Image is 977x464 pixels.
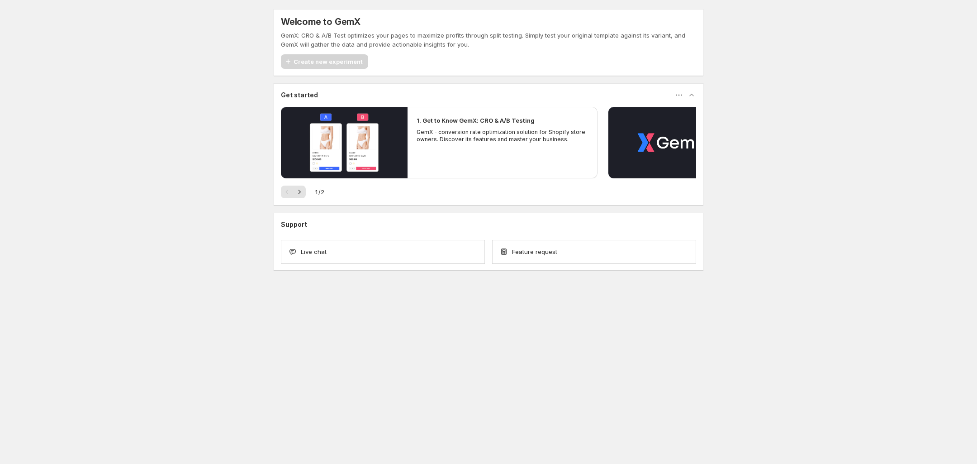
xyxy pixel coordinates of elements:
[281,31,696,49] p: GemX: CRO & A/B Test optimizes your pages to maximize profits through split testing. Simply test ...
[281,16,360,27] h5: Welcome to GemX
[281,220,307,229] h3: Support
[417,116,535,125] h2: 1. Get to Know GemX: CRO & A/B Testing
[417,129,588,143] p: GemX - conversion rate optimization solution for Shopify store owners. Discover its features and ...
[315,187,324,196] span: 1 / 2
[281,91,318,100] h3: Get started
[301,247,327,256] span: Live chat
[512,247,557,256] span: Feature request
